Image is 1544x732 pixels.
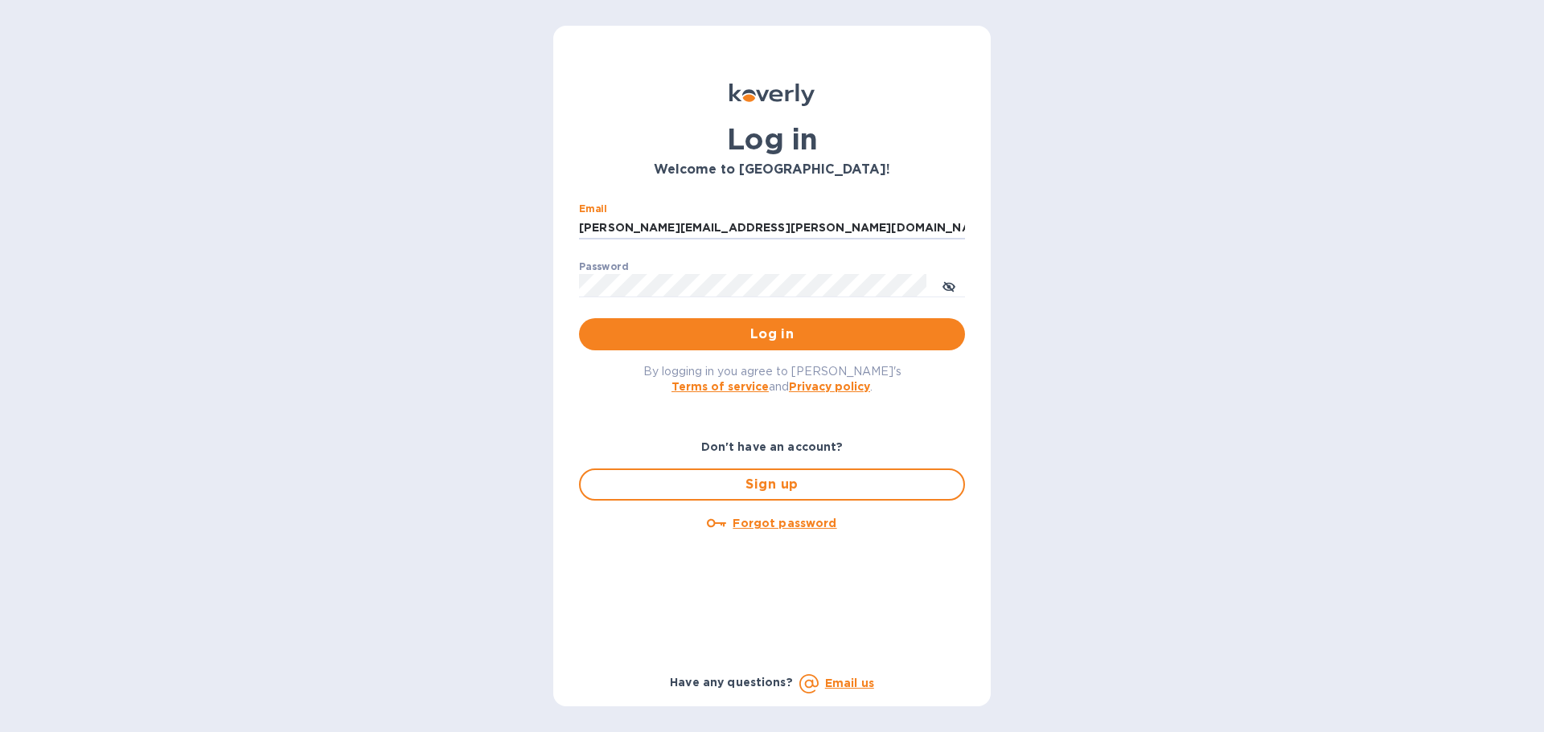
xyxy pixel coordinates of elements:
[729,84,815,106] img: Koverly
[579,216,965,240] input: Enter email address
[671,380,769,393] a: Terms of service
[579,318,965,350] button: Log in
[579,122,965,156] h1: Log in
[579,262,628,272] label: Password
[701,440,844,453] b: Don't have an account?
[579,468,965,501] button: Sign up
[789,380,870,393] a: Privacy policy
[643,365,901,393] span: By logging in you agree to [PERSON_NAME]'s and .
[592,325,952,344] span: Log in
[593,475,951,494] span: Sign up
[579,162,965,178] h3: Welcome to [GEOGRAPHIC_DATA]!
[825,677,874,689] a: Email us
[670,676,793,689] b: Have any questions?
[733,517,836,530] u: Forgot password
[933,269,965,301] button: toggle password visibility
[579,204,607,214] label: Email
